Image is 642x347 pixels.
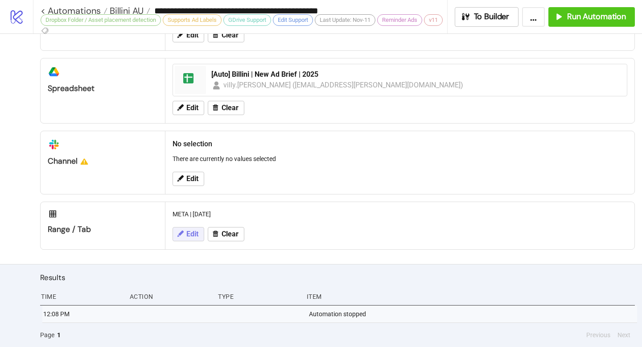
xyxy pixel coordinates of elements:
[40,272,635,283] h2: Results
[273,14,313,26] div: Edit Support
[548,7,635,27] button: Run Automation
[455,7,519,27] button: To Builder
[474,12,510,22] span: To Builder
[306,288,635,305] div: Item
[584,330,613,340] button: Previous
[567,12,626,22] span: Run Automation
[186,230,198,238] span: Edit
[169,206,631,223] div: META | [DATE]
[377,14,422,26] div: Reminder Ads
[40,330,54,340] span: Page
[208,28,244,42] button: Clear
[186,31,198,39] span: Edit
[163,14,222,26] div: Supports Ad Labels
[42,306,125,322] div: 12:08 PM
[173,138,627,149] h2: No selection
[48,224,158,235] div: Range / Tab
[222,31,239,39] span: Clear
[208,101,244,115] button: Clear
[40,288,123,305] div: Time
[107,5,144,17] span: Billini AU
[222,230,239,238] span: Clear
[186,104,198,112] span: Edit
[217,288,300,305] div: Type
[173,227,204,241] button: Edit
[173,172,204,186] button: Edit
[308,306,637,322] div: Automation stopped
[223,79,464,91] div: villy.[PERSON_NAME] ([EMAIL_ADDRESS][PERSON_NAME][DOMAIN_NAME])
[211,70,621,79] div: [Auto] Billini | New Ad Brief | 2025
[107,6,150,15] a: Billini AU
[615,330,633,340] button: Next
[129,288,211,305] div: Action
[208,227,244,241] button: Clear
[173,28,204,42] button: Edit
[54,330,63,340] button: 1
[41,6,107,15] a: < Automations
[48,83,158,94] div: Spreadsheet
[173,154,627,164] p: There are currently no values selected
[186,175,198,183] span: Edit
[48,156,158,166] div: Channel
[222,104,239,112] span: Clear
[315,14,375,26] div: Last Update: Nov-11
[223,14,271,26] div: GDrive Support
[424,14,443,26] div: v11
[522,7,545,27] button: ...
[173,101,204,115] button: Edit
[41,14,161,26] div: Dropbox Folder / Asset placement detection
